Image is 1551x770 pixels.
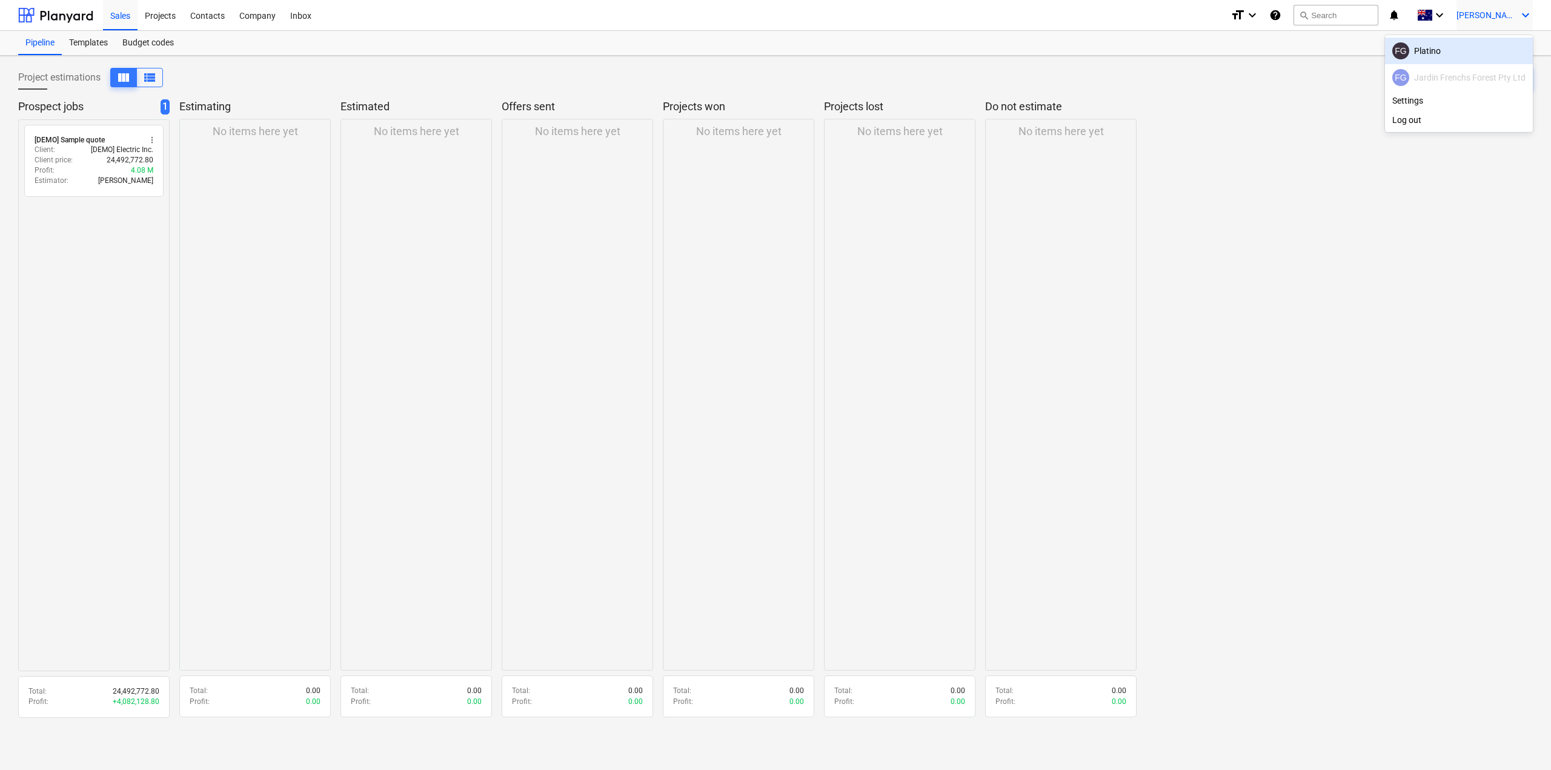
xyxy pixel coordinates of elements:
div: Platino [1392,42,1526,59]
iframe: Chat Widget [1490,712,1551,770]
div: Log out [1385,110,1533,130]
div: Jardin Frenchs Forest Pty Ltd [1392,69,1526,86]
span: FG [1395,46,1406,56]
div: Settings [1385,91,1533,110]
span: FG [1395,73,1406,82]
div: Fred Gershberg [1392,69,1409,86]
div: Fred Gershberg [1392,42,1409,59]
